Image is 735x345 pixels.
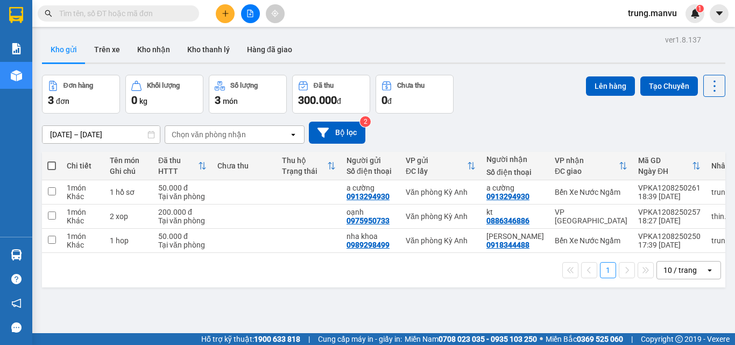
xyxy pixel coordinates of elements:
button: Chưa thu0đ [376,75,454,114]
span: trung.manvu [619,6,685,20]
strong: 0708 023 035 - 0935 103 250 [439,335,537,343]
span: 1 [698,5,702,12]
span: plus [222,10,229,17]
button: Đơn hàng3đơn [42,75,120,114]
span: caret-down [715,9,724,18]
span: 0 [131,94,137,107]
span: đ [337,97,341,105]
button: Bộ lọc [309,122,365,144]
th: Toggle SortBy [549,152,633,180]
input: Tìm tên, số ĐT hoặc mã đơn [59,8,186,19]
div: 1 hồ sơ [110,188,147,196]
button: caret-down [710,4,729,23]
div: ver 1.8.137 [665,34,701,46]
div: Số điện thoại [347,167,395,175]
button: Trên xe [86,37,129,62]
div: Chưa thu [217,161,271,170]
span: 3 [48,94,54,107]
span: message [11,322,22,333]
sup: 2 [360,116,371,127]
span: 3 [215,94,221,107]
div: Văn phòng Kỳ Anh [406,236,476,245]
div: Bến Xe Nước Ngầm [555,236,627,245]
span: file-add [246,10,254,17]
th: Toggle SortBy [633,152,706,180]
img: solution-icon [11,43,22,54]
span: đơn [56,97,69,105]
div: 50.000 đ [158,184,207,192]
span: | [308,333,310,345]
span: 300.000 [298,94,337,107]
strong: 1900 633 818 [254,335,300,343]
div: Tại văn phòng [158,216,207,225]
div: 17:39 [DATE] [638,241,701,249]
button: Kho gửi [42,37,86,62]
div: Đã thu [314,82,334,89]
div: 1 hop [110,236,147,245]
div: 1 món [67,184,99,192]
div: VP nhận [555,156,619,165]
div: a cường [486,184,544,192]
button: Số lượng3món [209,75,287,114]
span: Miền Nam [405,333,537,345]
div: 2 xop [110,212,147,221]
span: 0 [381,94,387,107]
span: Hỗ trợ kỹ thuật: [201,333,300,345]
span: món [223,97,238,105]
th: Toggle SortBy [153,152,212,180]
th: Toggle SortBy [277,152,341,180]
button: Kho thanh lý [179,37,238,62]
button: Kho nhận [129,37,179,62]
div: Đơn hàng [63,82,93,89]
div: 0918344488 [486,241,529,249]
div: a cường [347,184,395,192]
div: 0913294930 [347,192,390,201]
div: 18:39 [DATE] [638,192,701,201]
div: Số lượng [230,82,258,89]
div: Ngày ĐH [638,167,692,175]
div: ĐC giao [555,167,619,175]
div: VPKA1208250261 [638,184,701,192]
div: Trạng thái [282,167,327,175]
div: nha khoa [347,232,395,241]
div: 18:27 [DATE] [638,216,701,225]
div: HTTT [158,167,198,175]
img: icon-new-feature [690,9,700,18]
div: Văn phòng Kỳ Anh [406,188,476,196]
div: Chọn văn phòng nhận [172,129,246,140]
span: search [45,10,52,17]
img: warehouse-icon [11,70,22,81]
div: VPKA1208250250 [638,232,701,241]
div: Người gửi [347,156,395,165]
div: Ghi chú [110,167,147,175]
div: tuan hung [486,232,544,241]
span: kg [139,97,147,105]
button: Hàng đã giao [238,37,301,62]
div: Số điện thoại [486,168,544,177]
div: 0975950733 [347,216,390,225]
div: 0886346886 [486,216,529,225]
span: Cung cấp máy in - giấy in: [318,333,402,345]
div: Văn phòng Kỳ Anh [406,212,476,221]
div: Tại văn phòng [158,192,207,201]
div: 0913294930 [486,192,529,201]
span: notification [11,298,22,308]
div: Mã GD [638,156,692,165]
div: VPKA1208250257 [638,208,701,216]
img: warehouse-icon [11,249,22,260]
div: Chưa thu [397,82,425,89]
div: 0989298499 [347,241,390,249]
button: Tạo Chuyến [640,76,698,96]
button: 1 [600,262,616,278]
strong: 0369 525 060 [577,335,623,343]
span: ⚪️ [540,337,543,341]
div: Tại văn phòng [158,241,207,249]
button: Khối lượng0kg [125,75,203,114]
div: oạnh [347,208,395,216]
svg: open [289,130,298,139]
sup: 1 [696,5,704,12]
div: Thu hộ [282,156,327,165]
button: plus [216,4,235,23]
div: Tên món [110,156,147,165]
svg: open [705,266,714,274]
